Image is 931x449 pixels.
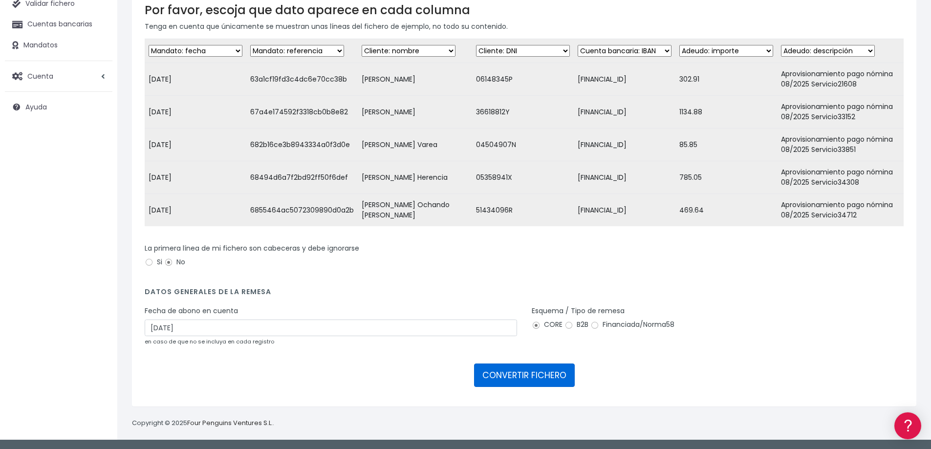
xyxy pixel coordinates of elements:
[246,161,358,194] td: 68494d6a7f2bd92ff50f6def
[134,281,188,291] a: POWERED BY ENCHANT
[675,63,777,96] td: 302.91
[574,63,675,96] td: [FINANCIAL_ID]
[5,35,112,56] a: Mandatos
[10,139,186,154] a: Problemas habituales
[10,108,186,117] div: Convertir ficheros
[472,161,574,194] td: 05358941X
[145,194,246,227] td: [DATE]
[777,63,904,96] td: Aprovisionamiento pago nómina 08/2025 Servicio21608
[472,128,574,161] td: 04504907N
[777,128,904,161] td: Aprovisionamiento pago nómina 08/2025 Servicio33851
[5,14,112,35] a: Cuentas bancarias
[574,96,675,128] td: [FINANCIAL_ID]
[5,97,112,117] a: Ayuda
[10,124,186,139] a: Formatos
[25,102,47,112] span: Ayuda
[574,161,675,194] td: [FINANCIAL_ID]
[10,235,186,244] div: Programadores
[145,21,904,32] p: Tenga en cuenta que únicamente se muestran unas líneas del fichero de ejemplo, no todo su contenido.
[472,63,574,96] td: 06148345P
[777,96,904,128] td: Aprovisionamiento pago nómina 08/2025 Servicio33152
[574,128,675,161] td: [FINANCIAL_ID]
[27,71,53,81] span: Cuenta
[5,66,112,86] a: Cuenta
[145,257,162,267] label: Si
[145,243,359,254] label: La primera línea de mi fichero son cabeceras y debe ignorarse
[145,288,904,301] h4: Datos generales de la remesa
[675,194,777,227] td: 469.64
[10,250,186,265] a: API
[675,128,777,161] td: 85.85
[472,194,574,227] td: 51434096R
[358,96,472,128] td: [PERSON_NAME]
[777,194,904,227] td: Aprovisionamiento pago nómina 08/2025 Servicio34712
[145,161,246,194] td: [DATE]
[564,320,588,330] label: B2B
[246,128,358,161] td: 682b16ce3b8943334a0f3d0e
[246,96,358,128] td: 67a4e174592f3318cb0b8e82
[10,194,186,203] div: Facturación
[246,63,358,96] td: 63a1cf19fd3c4dc6e70cc38b
[358,128,472,161] td: [PERSON_NAME] Varea
[532,320,563,330] label: CORE
[10,210,186,225] a: General
[358,194,472,227] td: [PERSON_NAME] Ochando [PERSON_NAME]
[474,363,575,387] button: CONVERTIR FICHERO
[145,96,246,128] td: [DATE]
[187,418,273,428] a: Four Penguins Ventures S.L.
[145,128,246,161] td: [DATE]
[590,320,674,330] label: Financiada/Norma58
[10,154,186,169] a: Videotutoriales
[145,338,274,345] small: en caso de que no se incluya en cada registro
[164,257,185,267] label: No
[10,68,186,77] div: Información general
[358,63,472,96] td: [PERSON_NAME]
[532,306,625,316] label: Esquema / Tipo de remesa
[10,261,186,278] button: Contáctanos
[145,306,238,316] label: Fecha de abono en cuenta
[132,418,274,428] p: Copyright © 2025 .
[10,169,186,184] a: Perfiles de empresas
[675,96,777,128] td: 1134.88
[675,161,777,194] td: 785.05
[10,83,186,98] a: Información general
[358,161,472,194] td: [PERSON_NAME] Herencia
[574,194,675,227] td: [FINANCIAL_ID]
[246,194,358,227] td: 6855464ac5072309890d0a2b
[777,161,904,194] td: Aprovisionamiento pago nómina 08/2025 Servicio34308
[145,3,904,17] h3: Por favor, escoja que dato aparece en cada columna
[472,96,574,128] td: 36618812Y
[145,63,246,96] td: [DATE]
